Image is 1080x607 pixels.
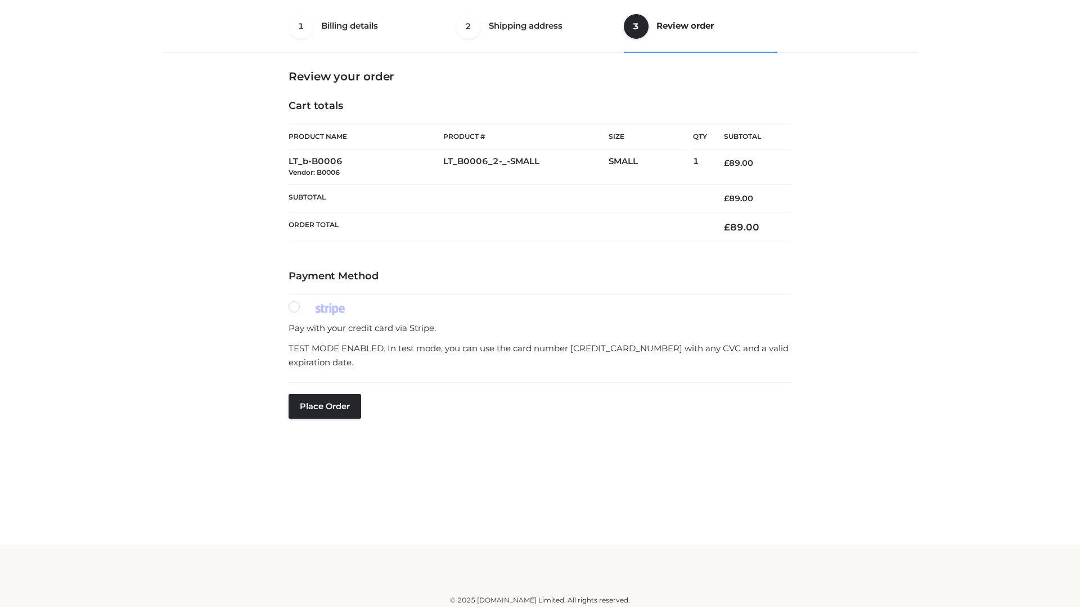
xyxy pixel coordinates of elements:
[724,158,753,168] bdi: 89.00
[289,150,443,185] td: LT_b-B0006
[289,70,791,83] h3: Review your order
[289,168,340,176] small: Vendor: B0006
[289,124,443,150] th: Product Name
[707,124,791,150] th: Subtotal
[724,221,730,233] span: £
[609,124,687,150] th: Size
[693,124,707,150] th: Qty
[289,184,707,212] th: Subtotal
[289,341,791,370] p: TEST MODE ENABLED. In test mode, you can use the card number [CREDIT_CARD_NUMBER] with any CVC an...
[724,221,759,233] bdi: 89.00
[724,193,729,203] span: £
[289,394,361,419] button: Place order
[724,193,753,203] bdi: 89.00
[289,212,707,242] th: Order Total
[693,150,707,185] td: 1
[289,100,791,112] h4: Cart totals
[167,595,913,606] div: © 2025 [DOMAIN_NAME] Limited. All rights reserved.
[443,124,609,150] th: Product #
[289,321,791,336] p: Pay with your credit card via Stripe.
[289,270,791,283] h4: Payment Method
[443,150,609,185] td: LT_B0006_2-_-SMALL
[609,150,693,185] td: SMALL
[724,158,729,168] span: £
